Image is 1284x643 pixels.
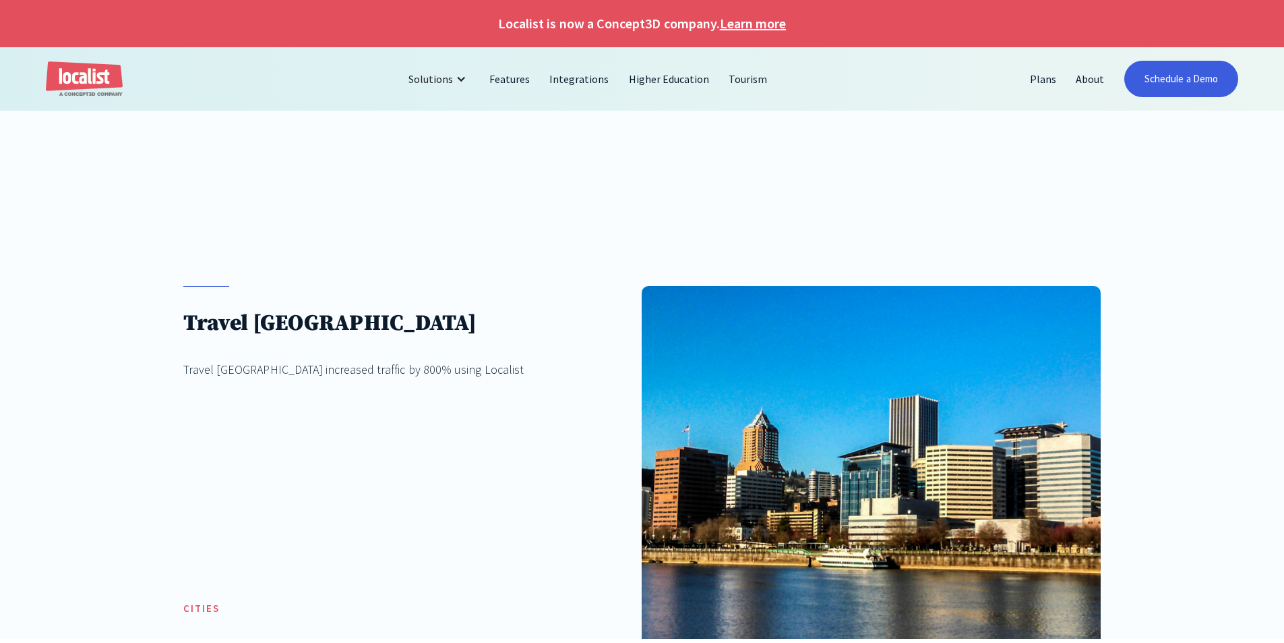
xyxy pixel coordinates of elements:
[540,63,619,95] a: Integrations
[1020,63,1066,95] a: Plans
[183,360,524,379] div: Travel [GEOGRAPHIC_DATA] increased traffic by 800% using Localist
[183,601,220,617] h5: Cities
[1066,63,1114,95] a: About
[480,63,540,95] a: Features
[619,63,720,95] a: Higher Education
[1124,61,1238,97] a: Schedule a Demo
[719,63,777,95] a: Tourism
[183,310,524,337] h1: Travel [GEOGRAPHIC_DATA]
[720,13,786,34] a: Learn more
[408,71,453,87] div: Solutions
[46,61,123,97] a: home
[398,63,480,95] div: Solutions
